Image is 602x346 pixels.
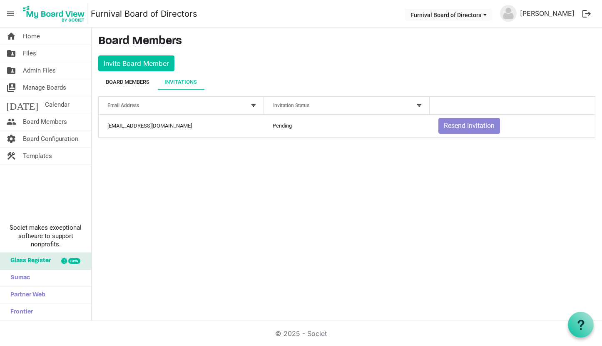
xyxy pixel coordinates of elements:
[273,103,309,108] span: Invitation Status
[6,45,16,62] span: folder_shared
[23,79,66,96] span: Manage Boards
[23,28,40,45] span: Home
[6,287,45,303] span: Partner Web
[23,113,67,130] span: Board Members
[68,258,80,264] div: new
[6,148,16,164] span: construction
[6,304,33,321] span: Frontier
[578,5,595,23] button: logout
[98,35,595,49] h3: Board Members
[2,6,18,22] span: menu
[23,45,36,62] span: Files
[23,130,78,147] span: Board Configuration
[20,3,87,24] img: My Board View Logo
[438,118,500,134] button: Resend Invitation
[405,9,492,20] button: Furnival Board of Directors dropdownbutton
[6,253,51,269] span: Glass Register
[6,79,16,96] span: switch_account
[98,75,595,90] div: tab-header
[6,28,16,45] span: home
[275,329,327,338] a: © 2025 - Societ
[6,113,16,130] span: people
[6,96,38,113] span: [DATE]
[106,78,149,86] div: Board Members
[99,115,264,137] td: jbradley@furnivallaw.co.uk column header Email Address
[6,270,30,286] span: Sumac
[91,5,197,22] a: Furnival Board of Directors
[20,3,91,24] a: My Board View Logo
[45,96,70,113] span: Calendar
[6,130,16,147] span: settings
[23,62,56,79] span: Admin Files
[164,78,197,86] div: Invitations
[23,148,52,164] span: Templates
[4,223,87,248] span: Societ makes exceptional software to support nonprofits.
[6,62,16,79] span: folder_shared
[107,103,139,108] span: Email Address
[264,115,429,137] td: Pending column header Invitation Status
[500,5,517,22] img: no-profile-picture.svg
[517,5,578,22] a: [PERSON_NAME]
[430,115,595,137] td: Resend Invitation is template cell column header
[98,55,174,71] button: Invite Board Member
